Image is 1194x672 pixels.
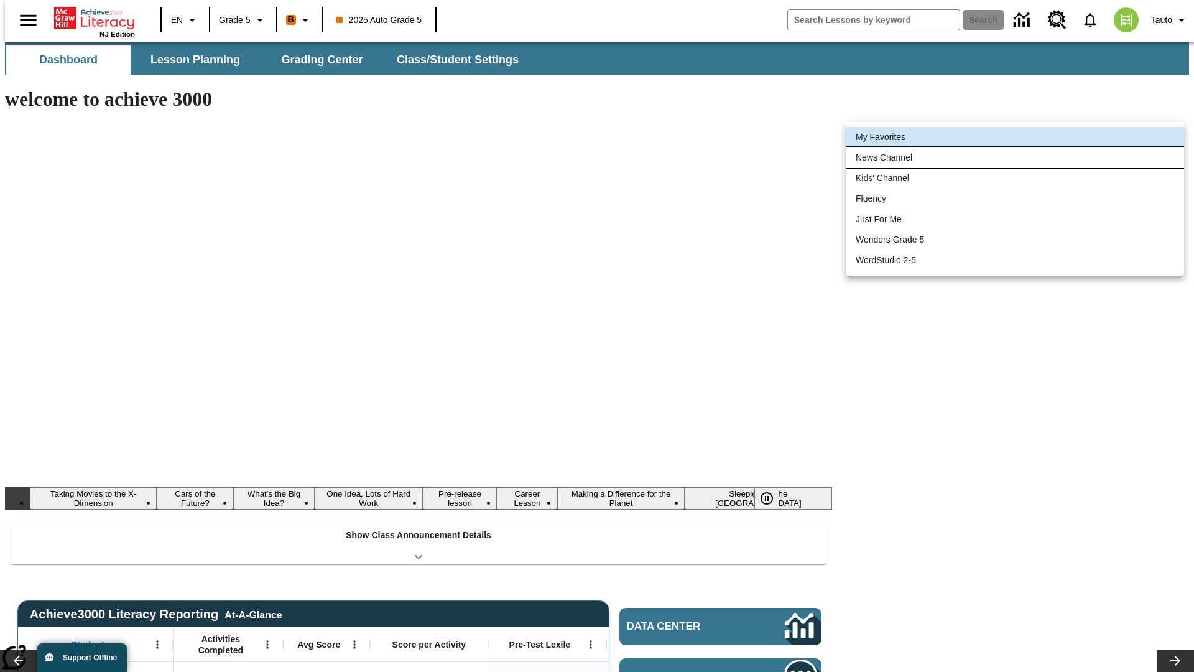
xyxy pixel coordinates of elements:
[846,168,1184,189] li: Kids' Channel
[846,209,1184,230] li: Just For Me
[846,127,1184,147] li: My Favorites
[846,250,1184,271] li: WordStudio 2-5
[846,189,1184,209] li: Fluency
[846,147,1184,168] li: News Channel
[846,230,1184,250] li: Wonders Grade 5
